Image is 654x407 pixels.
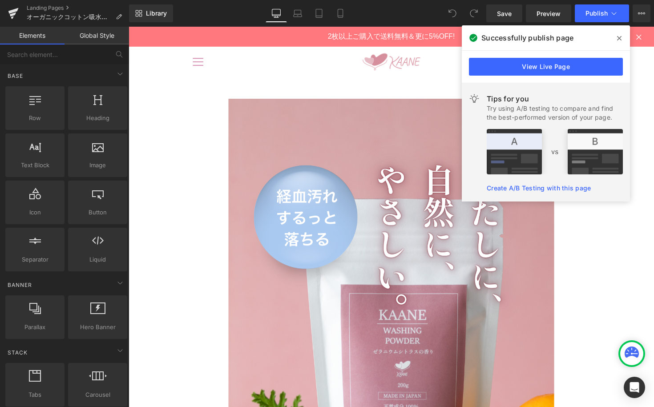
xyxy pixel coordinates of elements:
div: Open Intercom Messenger [624,377,645,398]
span: Text Block [8,161,62,170]
span: Hero Banner [71,322,125,332]
span: Row [8,113,62,123]
a: View Live Page [469,58,623,76]
button: Redo [465,4,483,22]
a: Landing Pages [27,4,129,12]
button: More [633,4,650,22]
div: Tips for you [487,93,623,104]
a: Create A/B Testing with this page [487,184,591,192]
img: light.svg [469,93,480,104]
span: Library [146,9,167,17]
span: Publish [585,10,608,17]
div: Try using A/B testing to compare and find the best-performed version of your page. [487,104,623,122]
a: New Library [129,4,173,22]
span: Parallax [8,322,62,332]
img: tip.png [487,129,623,174]
a: Desktop [266,4,287,22]
span: Separator [8,255,62,264]
button: Undo [444,4,461,22]
span: Stack [7,348,28,357]
span: Carousel [71,390,125,399]
a: Preview [526,4,571,22]
a: Tablet [308,4,330,22]
span: Successfully publish page [481,32,573,43]
span: Base [7,72,24,80]
span: Button [71,208,125,217]
a: Global Style [65,27,129,44]
span: Icon [8,208,62,217]
span: Tabs [8,390,62,399]
span: オーガニックコットン吸水ショーツ用つけ置き洗剤 KAANE WASHING POWDER [27,13,112,20]
button: Publish [575,4,629,22]
span: Liquid [71,255,125,264]
span: Heading [71,113,125,123]
img: KAANE [240,25,299,47]
span: Save [497,9,512,18]
span: Image [71,161,125,170]
a: Mobile [330,4,351,22]
span: Banner [7,281,33,289]
a: Laptop [287,4,308,22]
span: Preview [537,9,561,18]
